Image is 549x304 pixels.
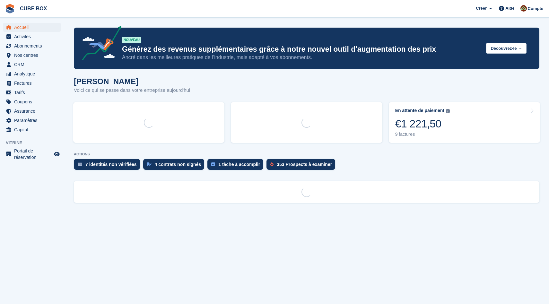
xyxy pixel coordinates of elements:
span: Créer [476,5,487,12]
button: Découvrez-le → [486,43,527,54]
div: 9 factures [395,132,450,137]
span: CRM [14,60,53,69]
a: menu [3,116,61,125]
span: Capital [14,125,53,134]
a: menu [3,69,61,78]
img: task-75834270c22a3079a89374b754ae025e5fb1db73e45f91037f5363f120a921f8.svg [211,162,215,166]
span: Analytique [14,69,53,78]
a: menu [3,60,61,69]
a: menu [3,107,61,116]
a: menu [3,23,61,32]
img: prospect-51fa495bee0391a8d652442698ab0144808aea92771e9ea1ae160a38d050c398.svg [270,162,274,166]
span: Nos centres [14,51,53,60]
a: menu [3,51,61,60]
a: menu [3,88,61,97]
p: ACTIONS [74,152,539,156]
div: 353 Prospects à examiner [277,162,332,167]
a: menu [3,79,61,88]
img: verify_identity-adf6edd0f0f0b5bbfe63781bf79b02c33cf7c696d77639b501bdc392416b5a36.svg [78,162,82,166]
span: Coupons [14,97,53,106]
div: En attente de paiement [395,108,444,113]
a: CUBE BOX [17,3,49,14]
span: Factures [14,79,53,88]
span: Aide [505,5,514,12]
p: Ancré dans les meilleures pratiques de l’industrie, mais adapté à vos abonnements. [122,54,481,61]
a: 1 tâche à accomplir [207,159,266,173]
img: alex soubira [520,5,527,12]
div: NOUVEAU [122,37,141,43]
p: Voici ce qui se passe dans votre entreprise aujourd'hui [74,87,190,94]
h1: [PERSON_NAME] [74,77,190,86]
span: Assurance [14,107,53,116]
img: price-adjustments-announcement-icon-8257ccfd72463d97f412b2fc003d46551f7dbcb40ab6d574587a9cd5c0d94... [77,26,122,63]
span: Accueil [14,23,53,32]
a: Boutique d'aperçu [53,150,61,158]
a: menu [3,97,61,106]
img: icon-info-grey-7440780725fd019a000dd9b08b2336e03edf1995a4989e88bcd33f0948082b44.svg [446,109,450,113]
a: menu [3,148,61,161]
div: 1 tâche à accomplir [218,162,260,167]
img: contract_signature_icon-13c848040528278c33f63329250d36e43548de30e8caae1d1a13099fd9432cc5.svg [147,162,152,166]
span: Compte [528,5,543,12]
p: Générez des revenus supplémentaires grâce à notre nouvel outil d'augmentation des prix [122,45,481,54]
div: 4 contrats non signés [155,162,201,167]
div: 7 identités non vérifiées [85,162,137,167]
img: stora-icon-8386f47178a22dfd0bd8f6a31ec36ba5ce8667c1dd55bd0f319d3a0aa187defe.svg [5,4,15,13]
span: Portail de réservation [14,148,53,161]
span: Activités [14,32,53,41]
a: 353 Prospects à examiner [266,159,338,173]
a: menu [3,125,61,134]
a: 4 contrats non signés [143,159,208,173]
span: Vitrine [6,140,64,146]
a: menu [3,41,61,50]
a: menu [3,32,61,41]
span: Abonnements [14,41,53,50]
div: €1 221,50 [395,117,450,130]
span: Paramètres [14,116,53,125]
a: En attente de paiement €1 221,50 9 factures [389,102,540,143]
a: 7 identités non vérifiées [74,159,143,173]
span: Tarifs [14,88,53,97]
